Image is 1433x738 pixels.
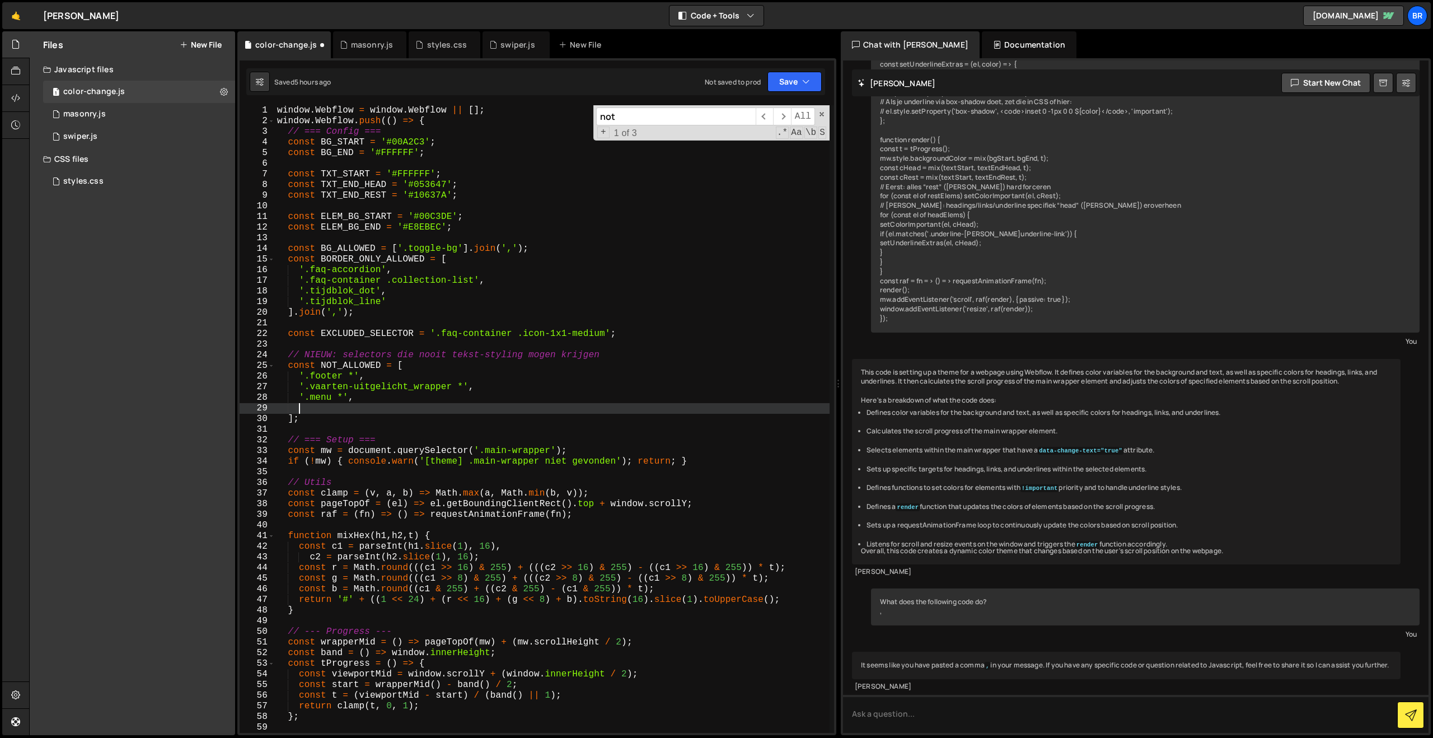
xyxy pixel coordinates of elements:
[240,137,275,148] div: 4
[867,427,1392,436] li: Calculates the scroll progress of the main wrapper element.
[985,662,990,670] code: ,
[43,9,119,22] div: [PERSON_NAME]
[240,105,275,116] div: 1
[240,212,275,222] div: 11
[240,201,275,212] div: 10
[871,588,1420,625] div: What does the following code do? ,
[63,109,106,119] div: masonry.js
[63,176,104,186] div: styles.css
[867,408,1392,418] li: Defines color variables for the background and text, as well as specific colors for headings, lin...
[855,567,1398,577] div: [PERSON_NAME]
[705,77,761,87] div: Not saved to prod
[1303,6,1404,26] a: [DOMAIN_NAME]
[43,81,235,103] div: 16297/44719.js
[240,573,275,584] div: 45
[867,483,1392,493] li: Defines functions to set colors for elements with priority and to handle underline styles.
[867,521,1392,530] li: Sets up a requestAnimationFrame loop to continuously update the colors based on scroll position.
[2,2,30,29] a: 🤙
[867,502,1392,512] li: Defines a function that updates the colors of elements based on the scroll progress.
[596,108,756,125] input: Search for
[559,39,606,50] div: New File
[240,393,275,403] div: 28
[240,669,275,680] div: 54
[791,108,815,125] span: Alt-Enter
[858,78,935,88] h2: [PERSON_NAME]
[240,233,275,244] div: 13
[63,132,97,142] div: swiper.js
[43,39,63,51] h2: Files
[240,712,275,722] div: 58
[240,435,275,446] div: 32
[790,127,803,139] span: CaseSensitive Search
[43,170,235,193] div: 16297/44027.css
[240,127,275,137] div: 3
[240,265,275,275] div: 16
[240,180,275,190] div: 8
[874,628,1417,640] div: You
[240,244,275,254] div: 14
[240,350,275,361] div: 24
[240,658,275,669] div: 53
[240,478,275,488] div: 36
[240,414,275,424] div: 30
[855,682,1398,692] div: [PERSON_NAME]
[240,637,275,648] div: 51
[1038,447,1123,455] code: data-change-text="true"
[43,125,235,148] div: 16297/44014.js
[63,87,125,97] div: color-change.js
[597,127,610,138] span: Toggle Replace mode
[240,286,275,297] div: 18
[896,503,920,511] code: render
[240,222,275,233] div: 12
[240,488,275,499] div: 37
[1407,6,1427,26] a: Br
[669,6,764,26] button: Code + Tools
[240,456,275,467] div: 34
[274,77,331,87] div: Saved
[240,701,275,712] div: 57
[240,307,275,318] div: 20
[818,127,826,139] span: Search In Selection
[773,108,790,125] span: ​
[867,446,1392,455] li: Selects elements within the main wrapper that have a attribute.
[240,297,275,307] div: 19
[240,382,275,393] div: 27
[500,39,535,50] div: swiper.js
[240,424,275,435] div: 31
[240,116,275,127] div: 2
[240,595,275,605] div: 47
[852,652,1401,679] div: It seems like you have pasted a comma in your message. If you have any specific code or question ...
[240,169,275,180] div: 7
[240,627,275,637] div: 50
[427,39,467,50] div: styles.css
[30,148,235,170] div: CSS files
[240,339,275,350] div: 23
[30,58,235,81] div: Javascript files
[756,108,773,125] span: ​
[867,465,1392,474] li: Sets up specific targets for headings, links, and underlines within the selected elements.
[841,31,980,58] div: Chat with [PERSON_NAME]
[43,103,235,125] div: 16297/44199.js
[240,722,275,733] div: 59
[240,467,275,478] div: 35
[867,540,1392,549] li: Listens for scroll and resize events on the window and triggers the function accordingly.
[240,158,275,169] div: 6
[240,190,275,201] div: 9
[1281,73,1370,93] button: Start new chat
[240,446,275,456] div: 33
[610,128,641,138] span: 1 of 3
[1075,541,1099,549] code: render
[240,648,275,658] div: 52
[294,77,331,87] div: 5 hours ago
[852,359,1401,565] div: This code is setting up a theme for a webpage using Webflow. It defines color variables for the b...
[982,31,1076,58] div: Documentation
[1020,484,1059,492] code: !important
[240,531,275,541] div: 41
[240,520,275,531] div: 40
[240,371,275,382] div: 26
[240,584,275,595] div: 46
[351,39,394,50] div: masonry.js
[240,329,275,339] div: 22
[240,403,275,414] div: 29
